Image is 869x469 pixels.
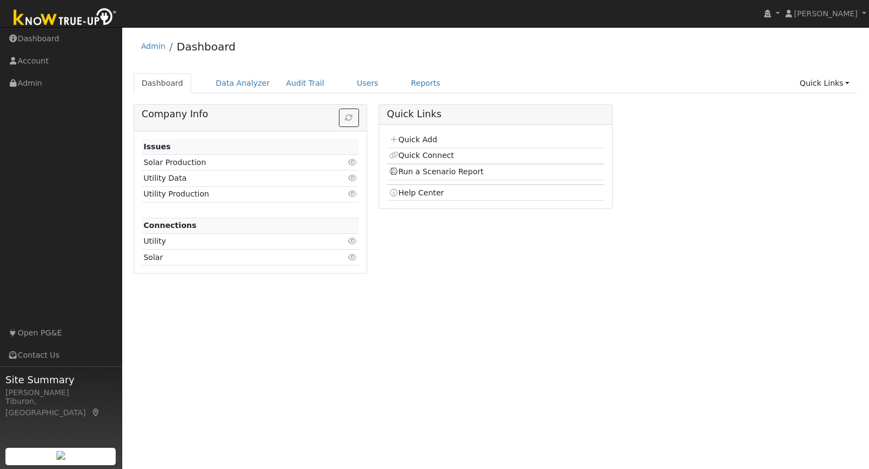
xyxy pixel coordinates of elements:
i: Click to view [348,237,357,245]
h5: Quick Links [387,109,604,120]
span: [PERSON_NAME] [794,9,858,18]
a: Dashboard [134,73,192,93]
span: Site Summary [5,372,116,387]
i: Click to view [348,159,357,166]
td: Utility [142,233,324,249]
strong: Issues [143,142,171,151]
div: [PERSON_NAME] [5,387,116,398]
img: retrieve [56,451,65,460]
a: Admin [141,42,166,50]
a: Dashboard [177,40,236,53]
a: Map [91,408,101,417]
strong: Connections [143,221,197,230]
a: Data Analyzer [207,73,278,93]
a: Quick Add [389,135,437,144]
td: Utility Data [142,170,324,186]
a: Users [349,73,387,93]
img: Know True-Up [8,6,122,30]
i: Click to view [348,190,357,198]
a: Reports [403,73,449,93]
a: Quick Connect [389,151,454,160]
a: Help Center [389,188,444,197]
a: Run a Scenario Report [389,167,484,176]
td: Solar Production [142,155,324,170]
i: Click to view [348,253,357,261]
td: Utility Production [142,186,324,202]
a: Audit Trail [278,73,332,93]
a: Quick Links [791,73,858,93]
div: Tiburon, [GEOGRAPHIC_DATA] [5,396,116,419]
td: Solar [142,250,324,265]
i: Click to view [348,174,357,182]
h5: Company Info [142,109,359,120]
